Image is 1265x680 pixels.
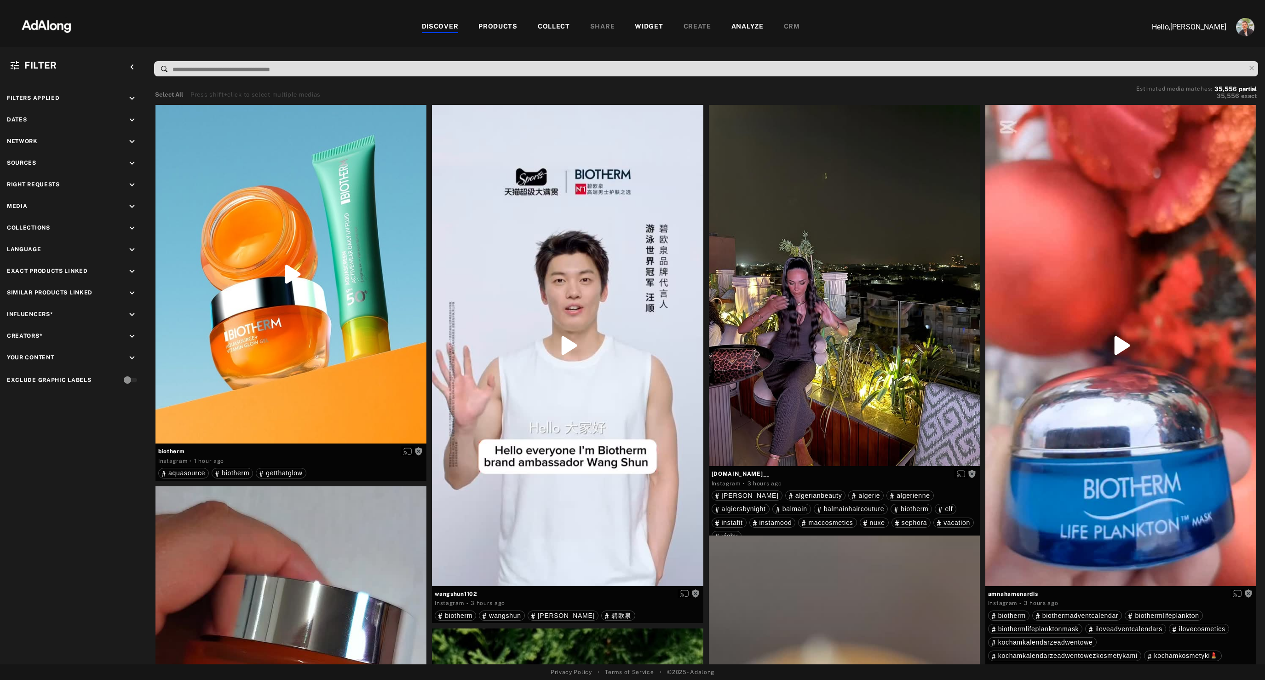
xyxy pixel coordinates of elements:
a: Terms of Service [605,668,654,676]
span: balmainhaircouture [824,505,885,513]
span: instafit [722,519,743,526]
button: Enable diffusion on this media [678,589,691,599]
i: keyboard_arrow_down [127,158,137,168]
div: kochamkosmetyki💄 [1148,652,1218,659]
div: ANALYZE [731,22,764,33]
span: wangshun [489,612,521,619]
span: biotherm [445,612,472,619]
time: 2025-09-10T04:26:36.000Z [471,600,505,606]
div: instafit [715,519,743,526]
div: DISCOVER [422,22,459,33]
span: · [1019,600,1022,607]
span: Right Requests [7,181,60,188]
span: vacation [943,519,970,526]
span: Rights not requested [1244,590,1253,597]
a: Privacy Policy [551,668,592,676]
span: ilovecosmetics [1179,625,1225,633]
span: amnahamenardis [988,590,1253,598]
span: balmain [782,505,807,513]
div: 汪顺 [531,612,595,619]
p: Hello, [PERSON_NAME] [1134,22,1226,33]
span: · [466,600,469,607]
div: instamood [753,519,792,526]
button: 35,556exact [1136,92,1257,101]
span: 碧欧泉 [611,612,632,619]
div: aldo [715,492,779,499]
i: keyboard_arrow_down [127,223,137,233]
i: keyboard_arrow_down [127,331,137,341]
span: Rights not requested [414,448,423,454]
span: instamood [759,519,792,526]
span: biothermlifeplanktonmask [998,625,1079,633]
span: Exact Products Linked [7,268,88,274]
i: keyboard_arrow_down [127,202,137,212]
span: Media [7,203,28,209]
div: aquasource [162,470,205,476]
span: Collections [7,225,50,231]
span: Rights not requested [691,590,700,597]
span: biothermadventcalendar [1042,612,1119,619]
span: algerianbeauty [795,492,842,499]
span: Dates [7,116,27,123]
div: SHARE [590,22,615,33]
span: [PERSON_NAME] [538,612,595,619]
i: keyboard_arrow_down [127,137,137,147]
i: keyboard_arrow_down [127,180,137,190]
span: 35,556 [1217,92,1239,99]
div: ilovecosmetics [1173,626,1225,632]
span: Sources [7,160,36,166]
div: kochamkalendarzeadwentowe [992,639,1093,645]
div: kochamkalendarzeadwentowezkosmetykami [992,652,1138,659]
i: keyboard_arrow_down [127,266,137,277]
div: sephora [895,519,927,526]
div: PRODUCTS [478,22,517,33]
i: keyboard_arrow_down [127,245,137,255]
span: kochamkosmetyki💄 [1154,652,1218,659]
div: biothermlifeplankton [1128,612,1199,619]
span: Influencers* [7,311,53,317]
i: keyboard_arrow_down [127,93,137,104]
div: vichy [715,533,738,539]
button: Enable diffusion on this media [1230,589,1244,599]
span: sephora [902,519,927,526]
span: Creators* [7,333,42,339]
div: biotherm [992,612,1026,619]
div: algerianbeauty [789,492,842,499]
span: • [660,668,662,676]
button: Account settings [1234,16,1257,39]
span: biothermlifeplankton [1135,612,1199,619]
span: aquasource [168,469,205,477]
div: algerie [852,492,880,499]
span: elf [945,505,953,513]
div: Instagram [988,599,1017,607]
div: wangshun [483,612,521,619]
div: Instagram [435,599,464,607]
img: ACg8ocLjEk1irI4XXb49MzUGwa4F_C3PpCyg-3CPbiuLEZrYEA=s96-c [1236,18,1254,36]
time: 2025-09-10T03:41:22.000Z [1024,600,1058,606]
div: algiersbynight [715,506,766,512]
i: keyboard_arrow_down [127,288,137,298]
div: balmainhaircouture [817,506,885,512]
span: biotherm [158,447,424,455]
span: algerie [858,492,880,499]
i: keyboard_arrow_down [127,115,137,125]
span: maccosmetics [808,519,853,526]
span: biotherm [222,469,249,477]
span: biotherm [998,612,1026,619]
span: · [190,457,192,465]
i: keyboard_arrow_down [127,353,137,363]
time: 2025-09-10T03:55:35.000Z [747,480,782,487]
div: Press shift+click to select multiple medias [190,90,321,99]
span: · [743,480,745,487]
span: Filters applied [7,95,60,101]
span: Rights not requested [968,470,976,477]
span: Filter [24,60,57,71]
div: 碧欧泉 [605,612,632,619]
i: keyboard_arrow_down [127,310,137,320]
div: Exclude Graphic Labels [7,376,91,384]
div: CREATE [684,22,711,33]
div: algerienne [890,492,930,499]
span: [PERSON_NAME] [722,492,779,499]
span: kochamkalendarzeadwentowe [998,639,1093,646]
div: WIDGET [635,22,663,33]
